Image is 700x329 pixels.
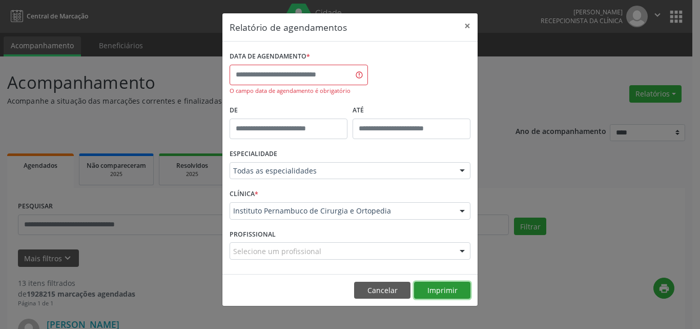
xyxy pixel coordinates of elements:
[230,21,347,34] h5: Relatório de agendamentos
[353,103,470,119] label: ATÉ
[233,166,449,176] span: Todas as especialidades
[230,49,310,65] label: DATA DE AGENDAMENTO
[414,282,470,299] button: Imprimir
[230,186,258,202] label: CLÍNICA
[230,227,276,243] label: PROFISSIONAL
[233,246,321,257] span: Selecione um profissional
[230,103,347,119] label: De
[230,146,277,162] label: ESPECIALIDADE
[230,87,368,95] div: O campo data de agendamento é obrigatório
[233,206,449,216] span: Instituto Pernambuco de Cirurgia e Ortopedia
[354,282,410,299] button: Cancelar
[457,13,478,38] button: Close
